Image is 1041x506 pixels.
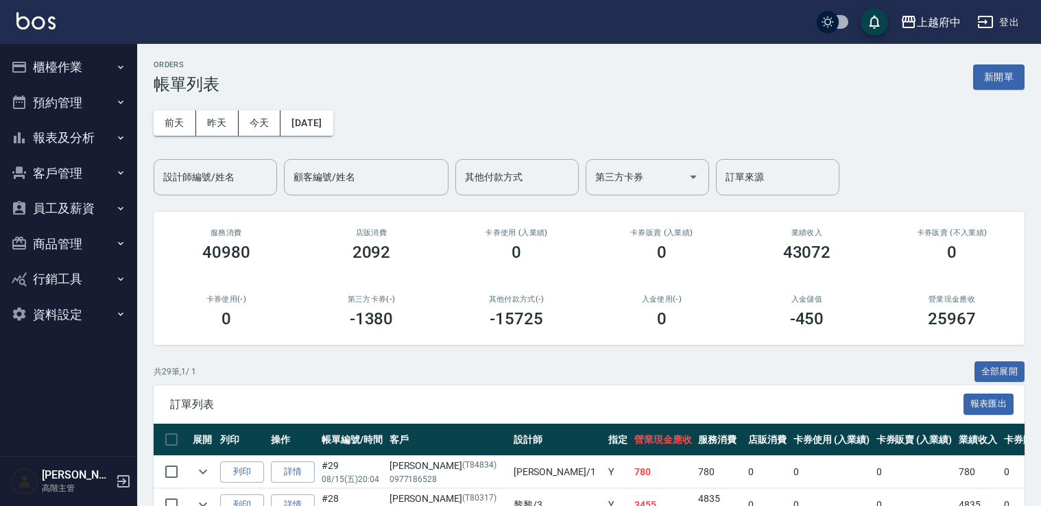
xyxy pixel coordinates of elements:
button: 列印 [220,461,264,483]
td: 780 [695,456,745,488]
th: 列印 [217,424,267,456]
h3: 25967 [928,309,976,328]
th: 店販消費 [745,424,790,456]
a: 詳情 [271,461,315,483]
button: 商品管理 [5,226,132,262]
th: 服務消費 [695,424,745,456]
div: [PERSON_NAME] [390,492,507,506]
h3: 2092 [352,243,391,262]
th: 設計師 [510,424,605,456]
button: 登出 [972,10,1025,35]
th: 展開 [189,424,217,456]
img: Logo [16,12,56,29]
h2: 入金使用(-) [606,295,718,304]
td: 0 [790,456,873,488]
button: 員工及薪資 [5,191,132,226]
h2: 卡券使用(-) [170,295,283,304]
h3: 40980 [202,243,250,262]
button: save [861,8,888,36]
button: 報表及分析 [5,120,132,156]
p: (T84834) [462,459,496,473]
h3: 帳單列表 [154,75,219,94]
div: 上越府中 [917,14,961,31]
h3: -450 [790,309,824,328]
td: #29 [318,456,386,488]
td: [PERSON_NAME] /1 [510,456,605,488]
h2: 卡券使用 (入業績) [460,228,573,237]
button: Open [682,166,704,188]
h2: 其他付款方式(-) [460,295,573,304]
h2: 業績收入 [751,228,863,237]
img: Person [11,468,38,495]
span: 訂單列表 [170,398,964,411]
th: 卡券使用 (入業績) [790,424,873,456]
h3: 服務消費 [170,228,283,237]
th: 業績收入 [955,424,1001,456]
p: (T80317) [462,492,496,506]
button: 櫃檯作業 [5,49,132,85]
td: 780 [631,456,695,488]
td: 0 [873,456,956,488]
h2: ORDERS [154,60,219,69]
p: 高階主管 [42,482,112,494]
button: 預約管理 [5,85,132,121]
th: 卡券販賣 (入業績) [873,424,956,456]
h3: 0 [947,243,957,262]
button: 上越府中 [895,8,966,36]
h3: 0 [657,243,667,262]
a: 新開單 [973,70,1025,83]
p: 共 29 筆, 1 / 1 [154,365,196,378]
h5: [PERSON_NAME] [42,468,112,482]
h3: 0 [512,243,521,262]
h3: 0 [222,309,231,328]
button: 昨天 [196,110,239,136]
td: 780 [955,456,1001,488]
p: 0977186528 [390,473,507,485]
p: 08/15 (五) 20:04 [322,473,383,485]
a: 報表匯出 [964,397,1014,410]
td: Y [605,456,631,488]
button: expand row [193,461,213,482]
h2: 店販消費 [315,228,428,237]
h3: -15725 [490,309,543,328]
button: 客戶管理 [5,156,132,191]
h3: 0 [657,309,667,328]
button: 資料設定 [5,297,132,333]
button: 新開單 [973,64,1025,90]
button: 前天 [154,110,196,136]
th: 客戶 [386,424,510,456]
h3: 43072 [783,243,831,262]
td: 0 [745,456,790,488]
h2: 第三方卡券(-) [315,295,428,304]
h2: 入金儲值 [751,295,863,304]
button: 今天 [239,110,281,136]
h2: 卡券販賣 (不入業績) [896,228,1008,237]
button: 行銷工具 [5,261,132,297]
th: 指定 [605,424,631,456]
h2: 營業現金應收 [896,295,1008,304]
button: [DATE] [280,110,333,136]
th: 營業現金應收 [631,424,695,456]
th: 操作 [267,424,318,456]
h3: -1380 [350,309,394,328]
div: [PERSON_NAME] [390,459,507,473]
h2: 卡券販賣 (入業績) [606,228,718,237]
button: 報表匯出 [964,394,1014,415]
th: 帳單編號/時間 [318,424,386,456]
button: 全部展開 [974,361,1025,383]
